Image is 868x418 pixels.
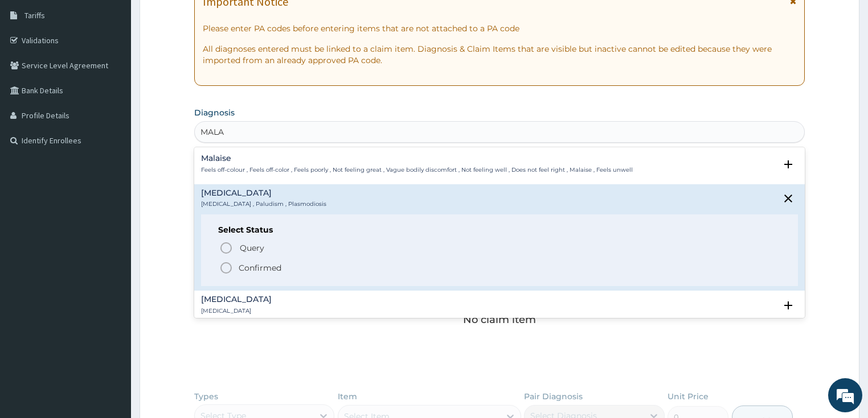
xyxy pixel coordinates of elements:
div: Minimize live chat window [187,6,214,33]
p: [MEDICAL_DATA] [201,307,272,315]
p: Confirmed [239,262,281,274]
span: We're online! [66,133,157,247]
img: d_794563401_company_1708531726252_794563401 [21,57,46,85]
span: Query [240,242,264,254]
h6: Select Status [218,226,781,234]
i: status option query [219,241,233,255]
label: Diagnosis [194,107,235,118]
i: open select status [781,299,795,312]
p: No claim item [463,314,536,325]
i: close select status [781,192,795,205]
i: status option filled [219,261,233,275]
h4: [MEDICAL_DATA] [201,295,272,304]
span: Tariffs [24,10,45,20]
h4: [MEDICAL_DATA] [201,189,326,197]
textarea: Type your message and hit 'Enter' [6,289,217,329]
div: Chat with us now [59,64,191,78]
i: open select status [781,158,795,171]
p: All diagnoses entered must be linked to a claim item. Diagnosis & Claim Items that are visible bu... [203,43,797,66]
p: Please enter PA codes before entering items that are not attached to a PA code [203,23,797,34]
h4: Malaise [201,154,633,163]
p: Feels off-colour , Feels off-color , Feels poorly , Not feeling great , Vague bodily discomfort ,... [201,166,633,174]
p: [MEDICAL_DATA] , Paludism , Plasmodiosis [201,200,326,208]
